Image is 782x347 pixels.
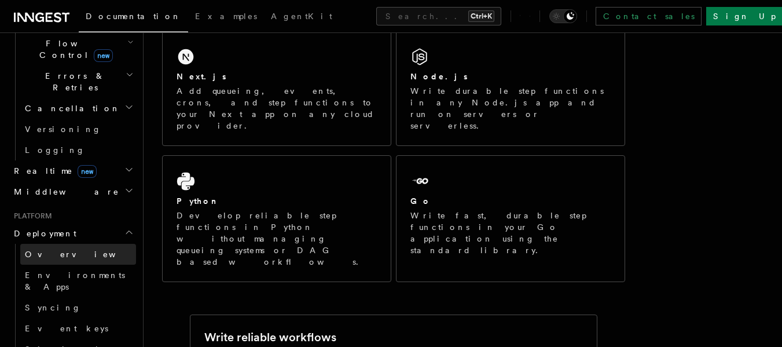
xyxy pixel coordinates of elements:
[396,31,625,146] a: Node.jsWrite durable step functions in any Node.js app and run on servers or serverless.
[271,12,332,21] span: AgentKit
[20,65,136,98] button: Errors & Retries
[410,71,468,82] h2: Node.js
[9,165,97,177] span: Realtime
[410,210,611,256] p: Write fast, durable step functions in your Go application using the standard library.
[9,181,136,202] button: Middleware
[396,155,625,282] a: GoWrite fast, durable step functions in your Go application using the standard library.
[20,318,136,339] a: Event keys
[20,103,120,114] span: Cancellation
[25,271,125,291] span: Environments & Apps
[204,329,336,345] h2: Write reliable workflows
[20,140,136,160] a: Logging
[20,265,136,297] a: Environments & Apps
[86,12,181,21] span: Documentation
[410,195,431,207] h2: Go
[177,210,377,268] p: Develop reliable step functions in Python without managing queueing systems or DAG based workflows.
[596,7,702,25] a: Contact sales
[20,70,126,93] span: Errors & Retries
[177,85,377,132] p: Add queueing, events, crons, and step functions to your Next app on any cloud provider.
[78,165,97,178] span: new
[177,195,219,207] h2: Python
[25,324,108,333] span: Event keys
[162,31,391,146] a: Next.jsAdd queueing, events, crons, and step functions to your Next app on any cloud provider.
[177,71,226,82] h2: Next.js
[9,160,136,181] button: Realtimenew
[20,38,127,61] span: Flow Control
[20,98,136,119] button: Cancellation
[20,33,136,65] button: Flow Controlnew
[20,297,136,318] a: Syncing
[195,12,257,21] span: Examples
[25,303,81,312] span: Syncing
[20,119,136,140] a: Versioning
[9,211,52,221] span: Platform
[264,3,339,31] a: AgentKit
[162,155,391,282] a: PythonDevelop reliable step functions in Python without managing queueing systems or DAG based wo...
[20,244,136,265] a: Overview
[376,7,501,25] button: Search...Ctrl+K
[25,125,101,134] span: Versioning
[25,145,85,155] span: Logging
[94,49,113,62] span: new
[79,3,188,32] a: Documentation
[410,85,611,132] p: Write durable step functions in any Node.js app and run on servers or serverless.
[9,186,119,198] span: Middleware
[188,3,264,31] a: Examples
[25,250,144,259] span: Overview
[9,228,76,239] span: Deployment
[549,9,577,23] button: Toggle dark mode
[9,223,136,244] button: Deployment
[468,10,494,22] kbd: Ctrl+K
